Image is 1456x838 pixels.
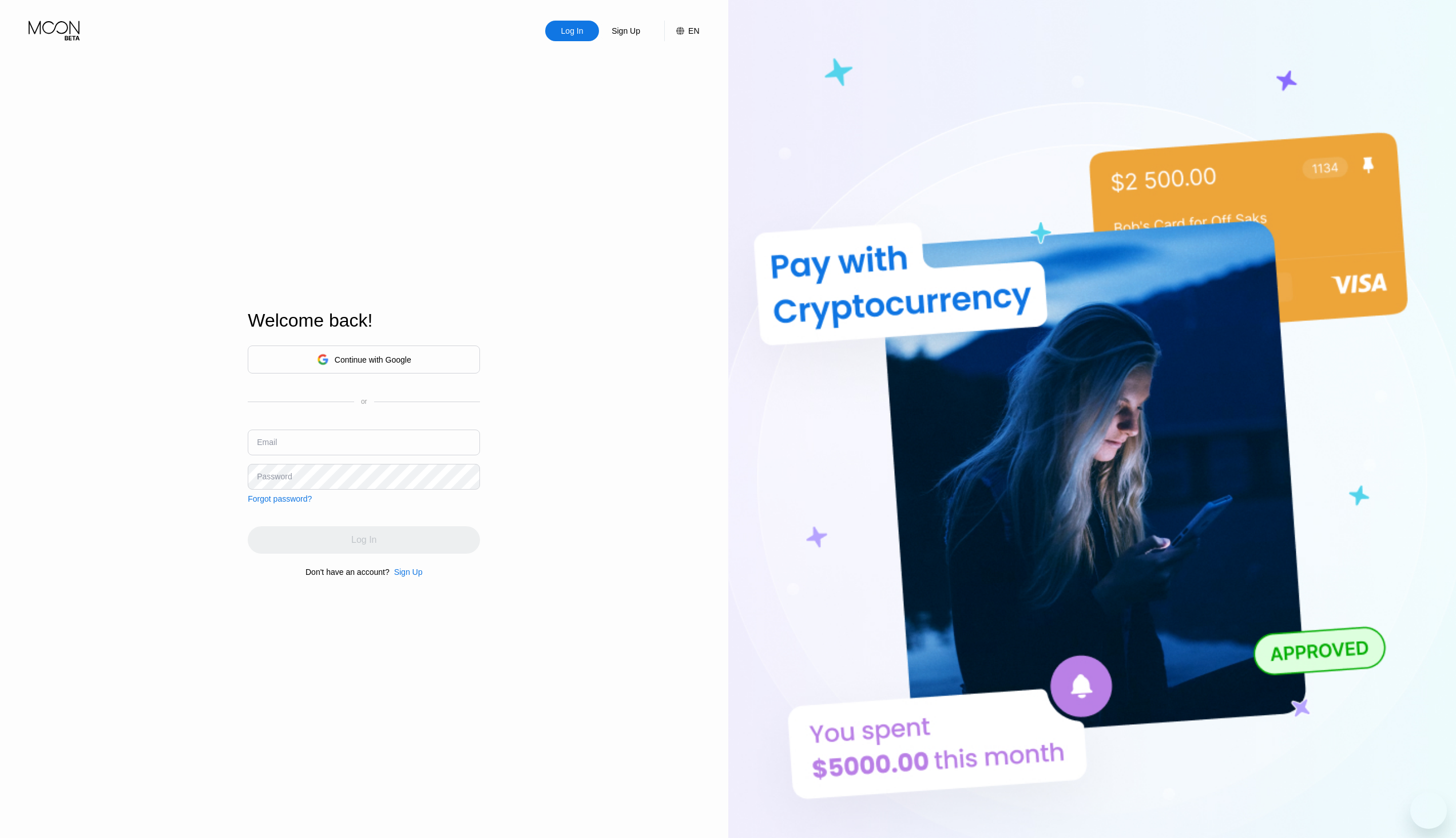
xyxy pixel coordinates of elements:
[361,398,367,406] div: or
[335,355,411,364] div: Continue with Google
[248,494,312,503] div: Forgot password?
[394,567,423,577] div: Sign Up
[599,21,653,41] div: Sign Up
[306,567,390,577] div: Don't have an account?
[248,310,480,331] div: Welcome back!
[560,25,585,37] div: Log In
[390,567,423,577] div: Sign Up
[664,21,699,41] div: EN
[1410,792,1447,829] iframe: Button to launch messaging window
[688,26,699,35] div: EN
[610,25,641,37] div: Sign Up
[257,438,277,447] div: Email
[545,21,599,41] div: Log In
[257,472,292,481] div: Password
[248,345,480,374] div: Continue with Google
